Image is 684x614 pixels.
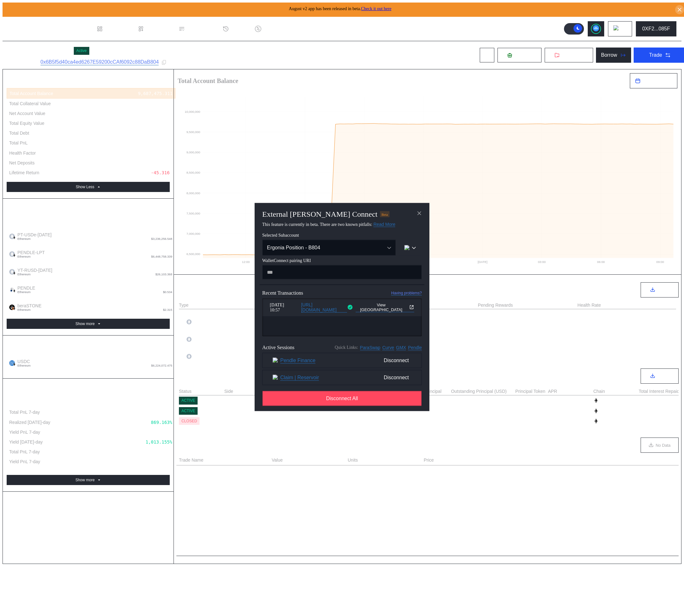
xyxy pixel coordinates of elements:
[548,407,592,415] div: 11.000%
[181,409,195,413] div: ACTIVE
[7,76,170,88] div: Account Summary
[301,302,347,313] a: [URL][DOMAIN_NAME]
[548,417,592,425] div: 10.000%
[135,140,172,146] div: -2,870,086.179
[267,245,377,251] div: Ergonia Position - B804
[187,252,200,256] text: 6,500,000
[7,397,170,407] div: Total Account Performance
[15,232,52,240] span: PT-USDe-[DATE]
[380,211,389,217] div: Beta
[13,289,16,292] img: svg+xml,%3c
[356,303,414,312] a: View [GEOGRAPHIC_DATA]
[601,52,617,58] div: Borrow
[187,130,200,134] text: 9,500,000
[9,419,50,425] div: Realized [DATE]-day
[548,397,592,404] div: 8.000%
[17,291,35,294] span: Ethereum
[179,345,277,351] div: Pendle LP rUSD 30102025 MAINNET
[262,290,303,296] span: Recent Transactions
[163,308,172,311] span: $2.315
[360,345,381,350] a: ParaSwap
[451,398,486,403] div: 2,224,753.025
[649,52,662,58] div: Trade
[105,26,130,32] div: Dashboard
[408,345,422,350] a: Pendle
[593,398,598,403] img: svg+xml,%3c
[7,205,170,217] div: Account Balance
[7,385,170,397] div: Realized Performance
[262,353,422,368] button: Pendle FinancePendle FinanceDisconnect
[262,370,422,385] button: Claim | ReservoirClaim | ReservoirDisconnect
[399,417,450,425] div: -
[185,110,200,113] text: 10,000,000
[639,419,663,424] div: 3,835.617
[15,359,31,367] span: USDC
[17,273,52,276] span: Ethereum
[373,222,395,227] a: Read More
[9,449,40,455] div: Total PnL 7-day
[137,120,172,126] div: 1,600,296.064
[280,374,319,381] a: Claim | Reservoir
[348,419,377,424] div: 999,889.000
[17,255,45,258] span: Ethereum
[396,345,406,350] a: GMX
[224,417,256,425] div: Borrower
[657,288,669,292] span: Export
[9,287,15,292] img: Pendle_Logo_Normal-03.png
[9,150,36,156] div: Health Factor
[137,111,172,116] div: 3,463,402.836
[515,52,532,58] span: Deposit
[17,308,41,311] span: Ethereum
[9,439,43,445] div: Yield [DATE]-day
[264,26,302,32] div: Discount Factors
[13,363,16,366] img: svg+xml,%3c
[262,210,377,219] h2: External [PERSON_NAME] Connect
[381,372,411,383] span: Disconnect
[262,391,422,406] button: Disconnect All
[155,273,172,276] span: $26,103.368
[8,45,71,57] div: Ergonia Position
[137,101,172,106] div: 7,824,368.539
[179,457,203,464] span: Trade Name
[137,359,172,364] div: 6,225,000.000
[273,375,278,381] img: Claim | Reservoir
[143,409,172,415] div: 976,791.466
[562,52,583,58] span: Withdraw
[382,345,394,350] a: Curve
[272,457,283,464] span: Value
[151,170,172,176] div: -45.316%
[262,240,396,256] button: Open menu
[515,389,547,394] div: Principal Token
[451,408,486,413] div: 3,999,556.000
[262,222,395,227] span: This feature is currently in beta. There are two known pitfalls:
[179,328,277,334] div: Pendle PT USDe 25092025 MAINNET
[178,78,625,84] h2: Total Account Balance
[262,233,422,238] span: Selected Subaccount
[657,374,669,379] span: Export
[326,396,358,401] span: Disconnect All
[187,232,200,235] text: 7,000,000
[642,26,670,32] div: 0XF2...085F
[187,319,192,324] img: empty-token.png
[257,417,295,425] div: [DATE]
[187,150,200,154] text: 9,000,000
[578,303,601,308] div: Health Rate
[179,310,277,317] div: Pendle YT rUSD 30102025 MAINNET
[593,408,598,413] img: svg+xml,%3c
[391,291,422,295] a: Having problems?
[76,185,94,189] div: Show Less
[262,258,422,263] span: WalletConnect pairing URI
[348,457,358,464] span: Units
[9,409,40,415] div: Total PnL 7-day
[398,240,422,256] button: chain logo
[187,171,200,174] text: 8,500,000
[597,260,605,264] text: 06:00
[15,268,52,276] span: YT-RUSD-[DATE]
[13,307,16,310] img: svg+xml,%3c
[656,260,664,264] text: 09:00
[404,245,409,250] img: chain logo
[7,217,170,227] div: Aggregate Balances
[9,251,15,257] img: empty-token.png
[9,269,15,275] img: empty-token.png
[224,407,256,415] div: Borrower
